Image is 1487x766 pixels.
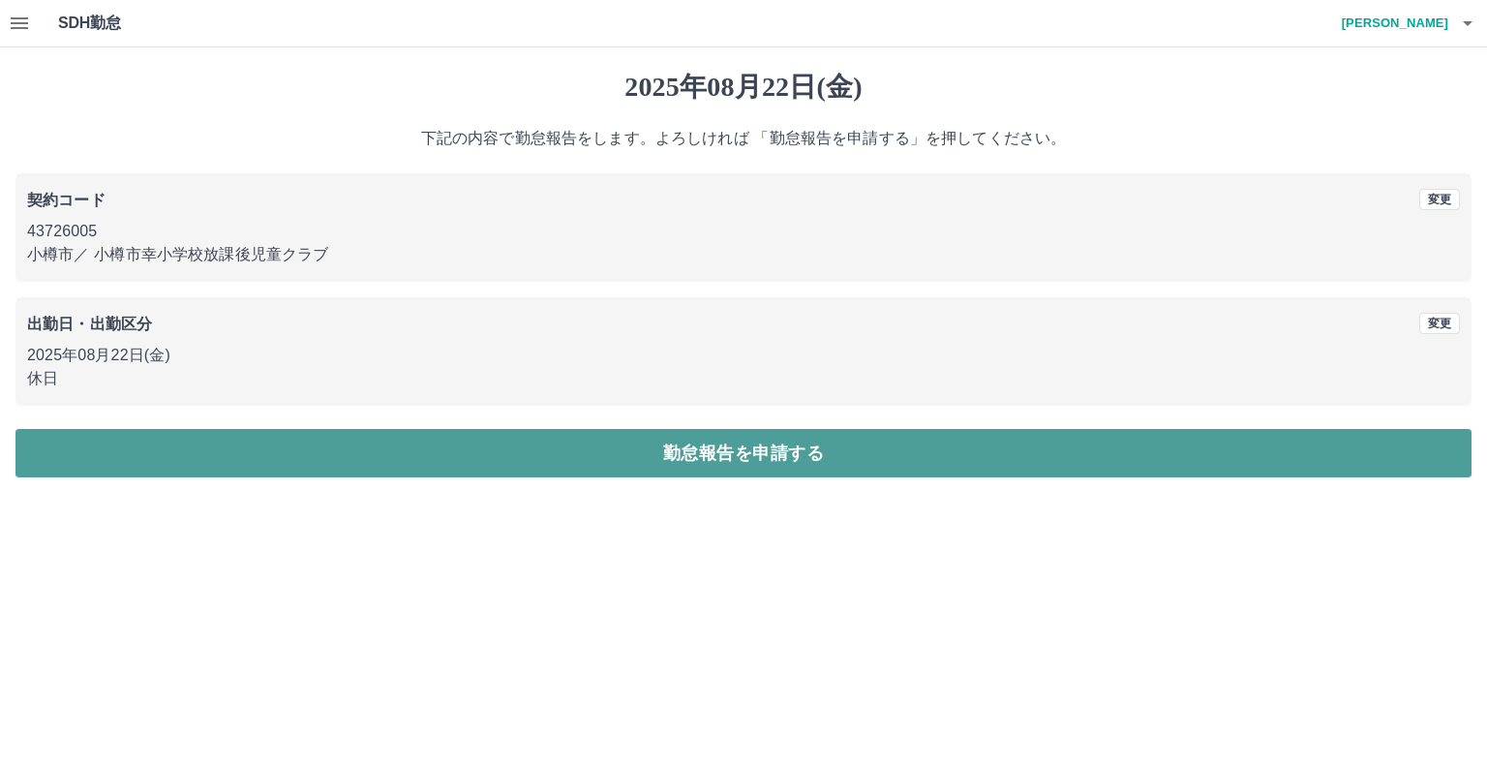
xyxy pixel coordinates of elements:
p: 休日 [27,367,1460,390]
p: 43726005 [27,220,1460,243]
h1: 2025年08月22日(金) [15,71,1472,104]
p: 下記の内容で勤怠報告をします。よろしければ 「勤怠報告を申請する」を押してください。 [15,127,1472,150]
button: 変更 [1419,189,1460,210]
p: 小樽市 ／ 小樽市幸小学校放課後児童クラブ [27,243,1460,266]
b: 出勤日・出勤区分 [27,316,152,332]
p: 2025年08月22日(金) [27,344,1460,367]
b: 契約コード [27,192,106,208]
button: 変更 [1419,313,1460,334]
button: 勤怠報告を申請する [15,429,1472,477]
